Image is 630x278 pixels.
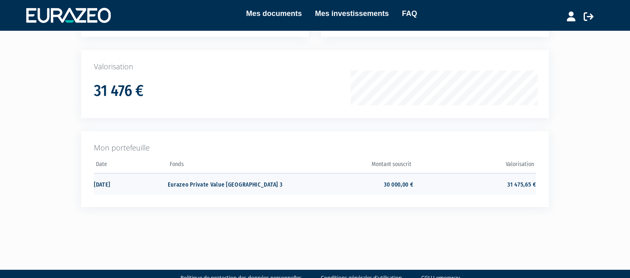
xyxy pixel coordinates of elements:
td: 30 000,00 € [290,173,413,195]
th: Fonds [168,158,290,173]
p: Mon portefeuille [94,143,536,153]
th: Date [94,158,168,173]
td: Eurazeo Private Value [GEOGRAPHIC_DATA] 3 [168,173,290,195]
h1: 31 476 € [94,82,144,100]
th: Valorisation [413,158,536,173]
a: FAQ [402,8,417,19]
th: Montant souscrit [290,158,413,173]
img: 1732889491-logotype_eurazeo_blanc_rvb.png [26,8,111,23]
td: [DATE] [94,173,168,195]
a: Mes documents [246,8,302,19]
td: 31 475,65 € [413,173,536,195]
a: Mes investissements [315,8,389,19]
p: Valorisation [94,62,536,72]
